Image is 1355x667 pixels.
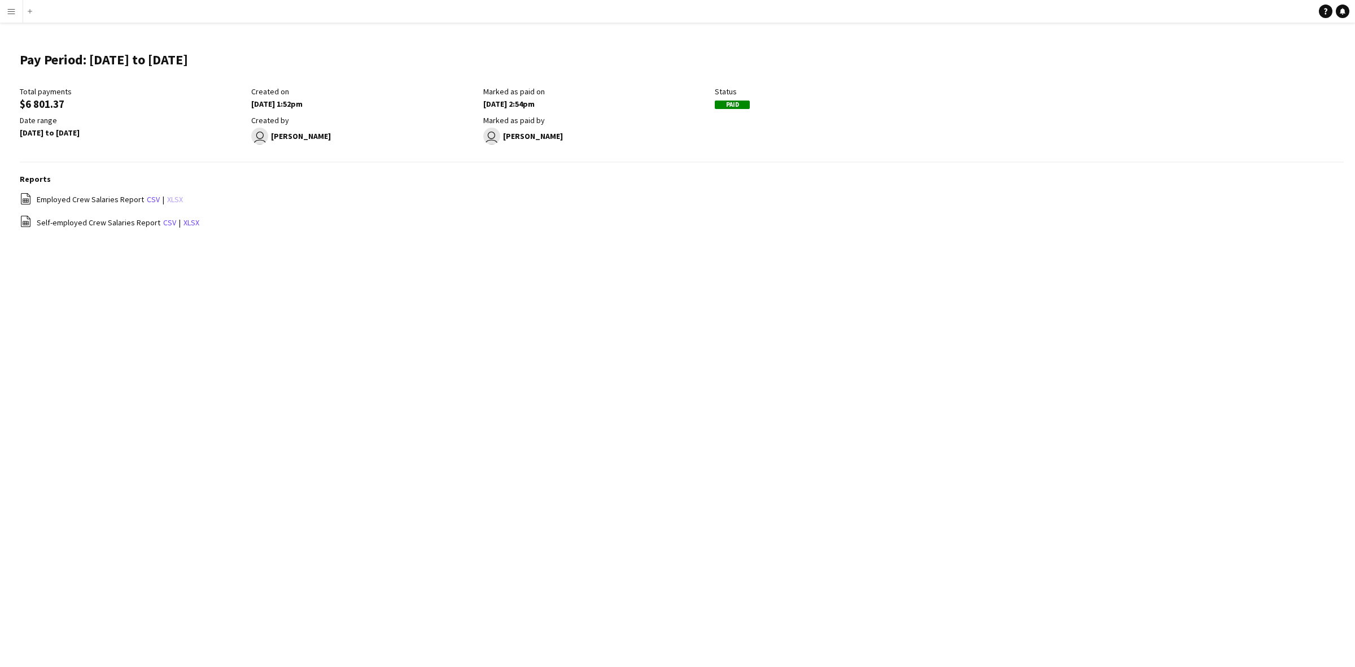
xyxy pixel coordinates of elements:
[20,174,1344,184] h3: Reports
[251,86,477,97] div: Created on
[37,217,160,228] span: Self-employed Crew Salaries Report
[483,99,709,109] div: [DATE] 2:54pm
[20,215,1344,229] div: |
[20,193,1344,207] div: |
[20,128,246,138] div: [DATE] to [DATE]
[20,115,246,125] div: Date range
[483,115,709,125] div: Marked as paid by
[483,86,709,97] div: Marked as paid on
[20,51,188,68] h1: Pay Period: [DATE] to [DATE]
[163,217,176,228] a: csv
[251,128,477,145] div: [PERSON_NAME]
[20,86,246,97] div: Total payments
[167,194,183,204] a: xlsx
[251,115,477,125] div: Created by
[251,99,477,109] div: [DATE] 1:52pm
[20,99,246,109] div: $6 801.37
[483,128,709,145] div: [PERSON_NAME]
[183,217,199,228] a: xlsx
[715,86,941,97] div: Status
[147,194,160,204] a: csv
[715,101,750,109] span: Paid
[37,194,144,204] span: Employed Crew Salaries Report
